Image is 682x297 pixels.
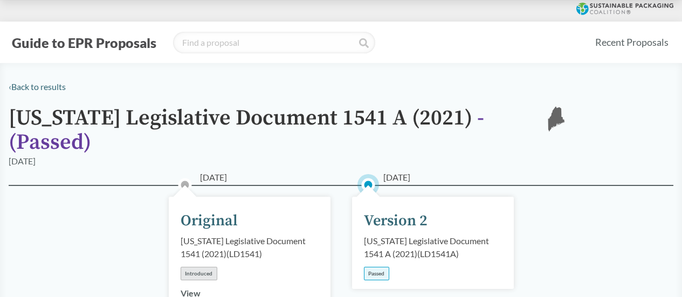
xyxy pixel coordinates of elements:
[364,267,389,280] div: Passed
[9,34,160,51] button: Guide to EPR Proposals
[9,106,526,155] h1: [US_STATE] Legislative Document 1541 A (2021)
[383,171,410,184] span: [DATE]
[590,30,673,54] a: Recent Proposals
[181,210,238,232] div: Original
[9,155,36,168] div: [DATE]
[9,105,484,156] span: - ( Passed )
[9,81,66,92] a: ‹Back to results
[364,210,428,232] div: Version 2
[364,234,502,260] div: [US_STATE] Legislative Document 1541 A (2021) ( LD1541A )
[181,267,217,280] div: Introduced
[173,32,375,53] input: Find a proposal
[200,171,227,184] span: [DATE]
[181,234,319,260] div: [US_STATE] Legislative Document 1541 (2021) ( LD1541 )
